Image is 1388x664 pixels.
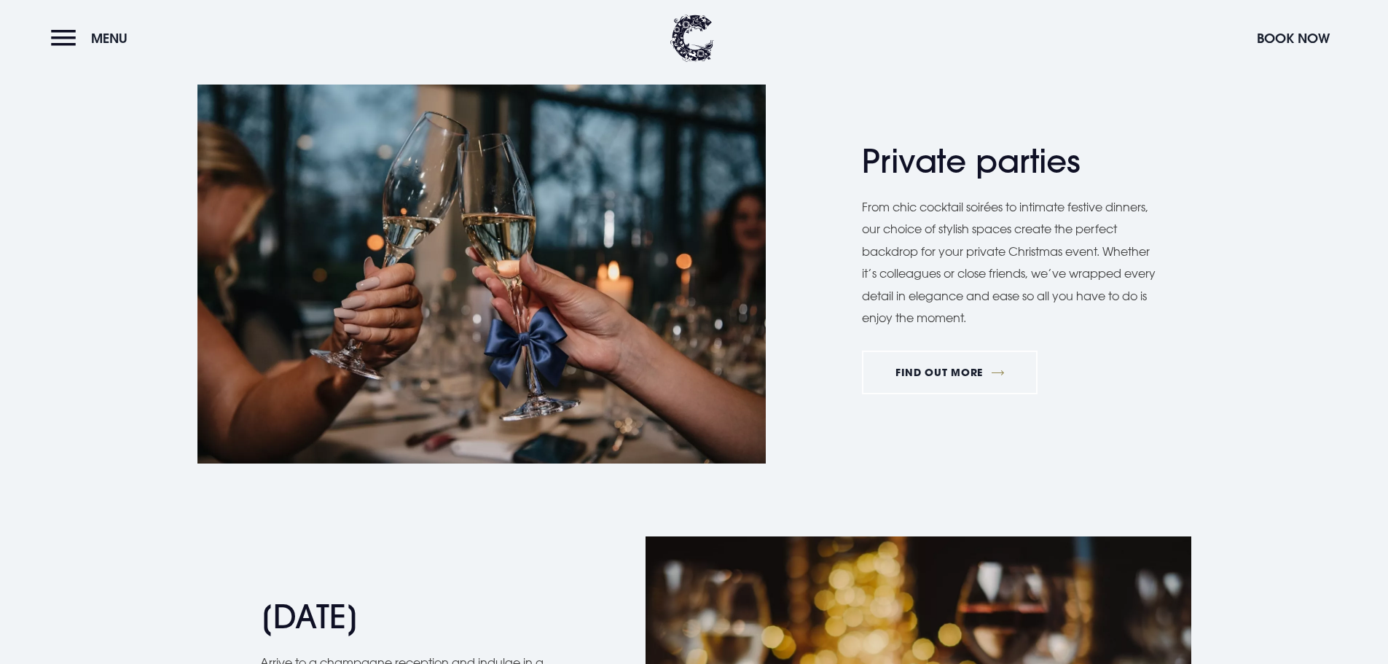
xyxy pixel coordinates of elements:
[91,30,128,47] span: Menu
[197,85,766,464] img: Christmas Hotel in Northern Ireland
[1250,23,1337,54] button: Book Now
[670,15,714,62] img: Clandeboye Lodge
[51,23,135,54] button: Menu
[862,142,1146,181] h2: Private parties
[862,196,1161,329] p: From chic cocktail soirées to intimate festive dinners, our choice of stylish spaces create the p...
[862,351,1038,394] a: FIND OUT MORE
[260,598,544,636] h2: [DATE]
